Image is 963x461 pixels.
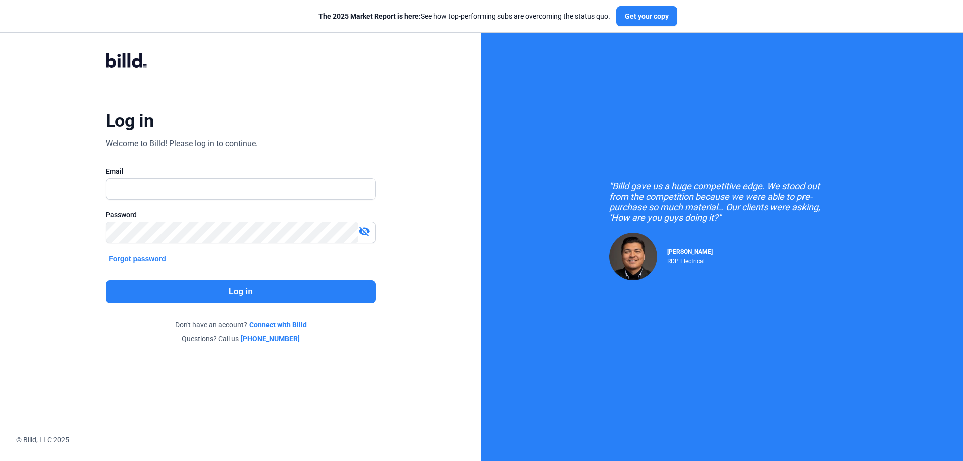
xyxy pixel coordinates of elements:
div: Log in [106,110,153,132]
button: Get your copy [616,6,677,26]
div: Don't have an account? [106,320,376,330]
a: Connect with Billd [249,320,307,330]
div: Email [106,166,376,176]
div: RDP Electrical [667,255,713,265]
div: Questions? Call us [106,334,376,344]
div: Password [106,210,376,220]
span: [PERSON_NAME] [667,248,713,255]
a: [PHONE_NUMBER] [241,334,300,344]
div: See how top-performing subs are overcoming the status quo. [318,11,610,21]
img: Raul Pacheco [609,233,657,280]
div: Welcome to Billd! Please log in to continue. [106,138,258,150]
button: Forgot password [106,253,169,264]
span: The 2025 Market Report is here: [318,12,421,20]
mat-icon: visibility_off [358,225,370,237]
button: Log in [106,280,376,303]
div: "Billd gave us a huge competitive edge. We stood out from the competition because we were able to... [609,181,835,223]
